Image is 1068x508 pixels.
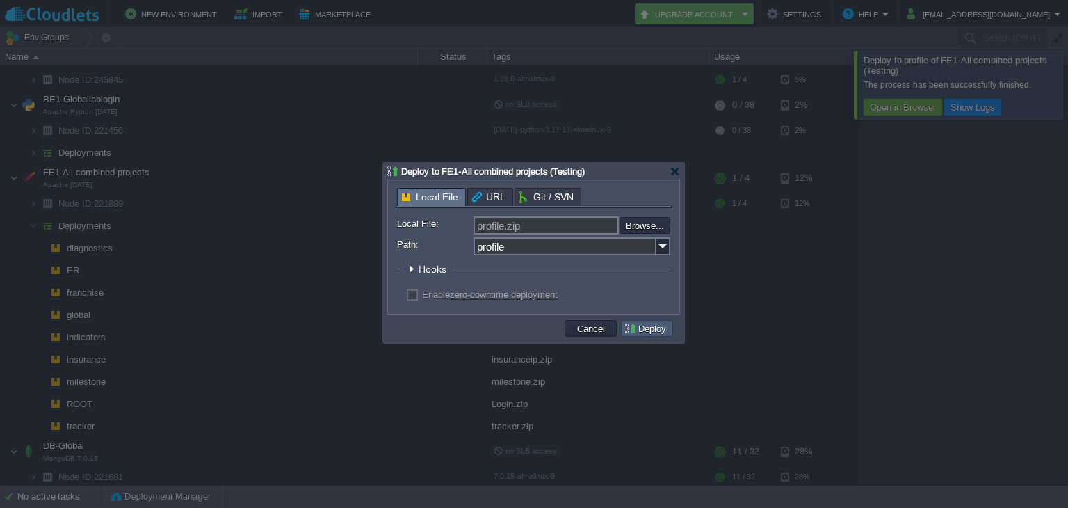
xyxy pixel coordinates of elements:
[472,189,505,205] span: URL
[397,237,472,252] label: Path:
[419,264,450,275] span: Hooks
[422,289,558,300] label: Enable
[624,322,670,335] button: Deploy
[519,189,574,205] span: Git / SVN
[450,289,558,300] a: zero-downtime deployment
[401,166,585,177] span: Deploy to FE1-All combined projects (Testing)
[402,189,458,206] span: Local File
[397,216,472,231] label: Local File:
[573,322,609,335] button: Cancel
